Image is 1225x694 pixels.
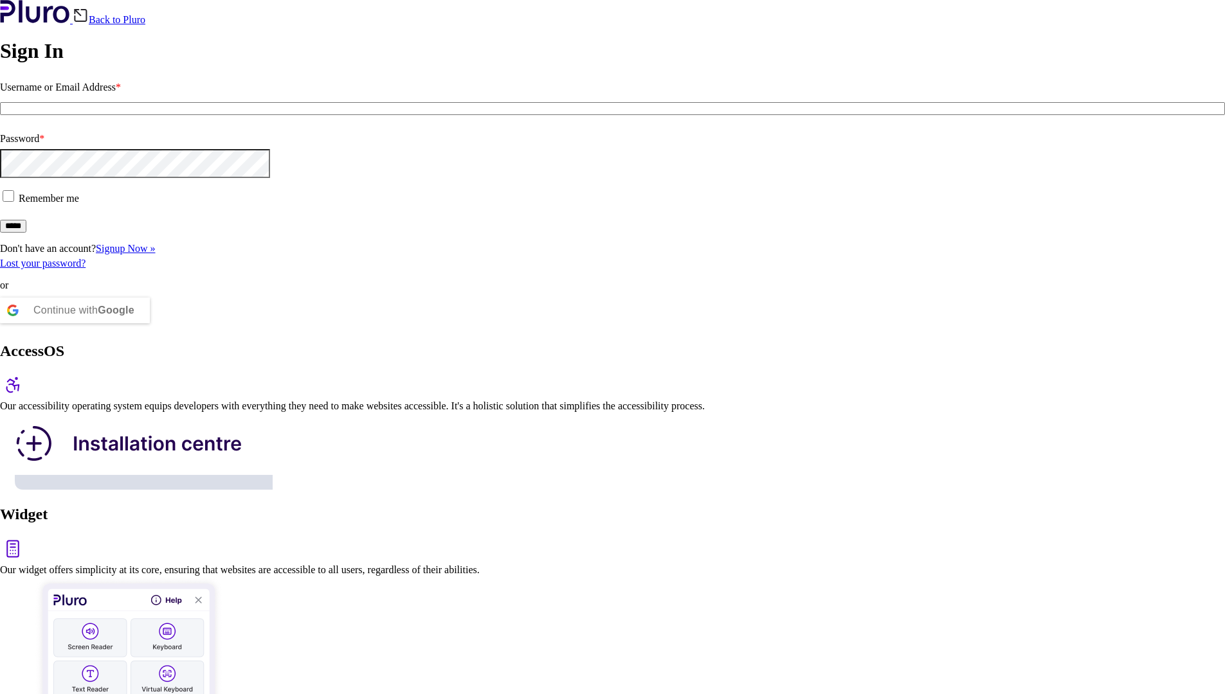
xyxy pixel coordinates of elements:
b: Google [98,305,134,316]
input: Remember me [3,190,14,202]
img: Back icon [73,8,89,23]
a: Signup Now » [96,243,155,254]
div: Continue with [33,298,134,323]
a: Back to Pluro [73,14,145,25]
